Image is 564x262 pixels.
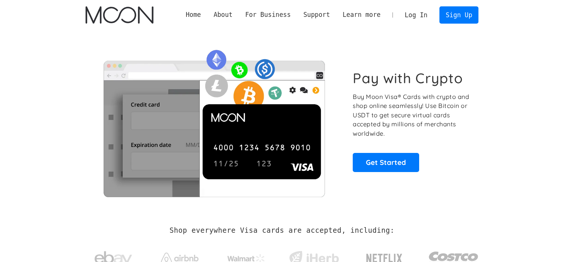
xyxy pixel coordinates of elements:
a: home [86,6,153,24]
img: Moon Logo [86,6,153,24]
div: About [214,10,233,19]
div: Support [297,10,336,19]
img: Moon Cards let you spend your crypto anywhere Visa is accepted. [86,45,343,197]
div: Support [303,10,330,19]
div: For Business [239,10,297,19]
div: Learn more [343,10,381,19]
a: Log In [399,7,434,23]
p: Buy Moon Visa® Cards with crypto and shop online seamlessly! Use Bitcoin or USDT to get secure vi... [353,92,470,138]
div: For Business [245,10,290,19]
a: Get Started [353,153,419,172]
div: Learn more [336,10,387,19]
a: Home [179,10,207,19]
a: Sign Up [439,6,478,23]
div: About [207,10,239,19]
h2: Shop everywhere Visa cards are accepted, including: [170,226,394,235]
h1: Pay with Crypto [353,70,463,87]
